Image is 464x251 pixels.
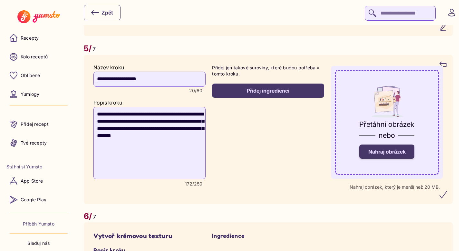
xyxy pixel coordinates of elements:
[379,130,395,141] p: nebo
[6,30,71,46] a: Recepty
[6,86,71,102] a: Yumlogy
[93,213,96,221] p: 7
[17,10,60,23] img: Yumsto logo
[350,185,440,190] p: Nahraj obrázek, který je menší než 20 MB.
[185,181,202,186] span: Character count
[92,45,96,54] p: 7
[368,148,406,155] span: Nahraj obrázek
[6,164,71,170] li: Stáhni si Yumsto
[84,5,121,20] button: Zpět
[6,68,71,83] a: Oblíbené
[212,84,324,98] button: Přidej ingredienci
[84,43,92,55] p: 5/
[6,173,71,189] a: App Store
[21,121,49,127] p: Přidej recept
[6,192,71,207] a: Google Play
[91,9,113,16] div: Zpět
[27,240,50,246] p: Sleduj nás
[359,119,414,130] p: Přetáhni obrázek
[6,116,71,132] a: Přidej recept
[21,140,47,146] p: Tvé recepty
[6,135,71,151] a: Tvé recepty
[21,35,39,41] p: Recepty
[212,232,324,239] h5: Ingredience
[21,196,46,203] p: Google Play
[21,91,39,97] p: Yumlogy
[93,64,124,71] label: Název kroku
[21,178,43,184] p: App Store
[84,210,92,223] p: 6/
[21,54,48,60] p: Kolo receptů
[21,72,40,79] p: Oblíbené
[189,88,202,93] span: Character count
[93,232,206,240] h4: Vytvoř krémovou texturu
[23,221,54,227] a: Příběh Yumsto
[219,87,317,94] div: Přidej ingredienci
[212,65,324,77] p: Přidej jen takové suroviny, které budou potřeba v tomto kroku.
[6,49,71,65] a: Kolo receptů
[93,99,122,106] label: Popis kroku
